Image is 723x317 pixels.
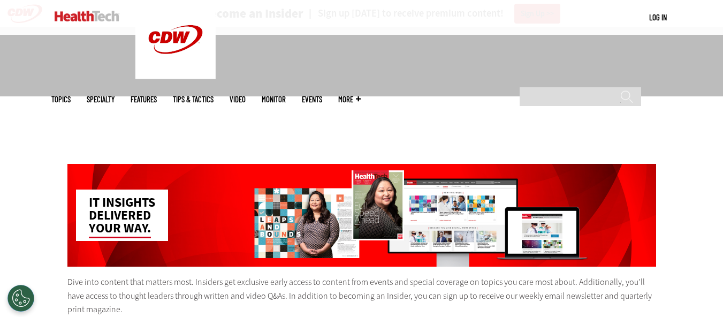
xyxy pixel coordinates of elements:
a: MonITor [262,95,286,103]
a: Video [230,95,246,103]
a: Log in [649,12,667,22]
p: Dive into content that matters most. Insiders get exclusive early access to content from events a... [67,275,656,316]
div: User menu [649,12,667,23]
a: Features [131,95,157,103]
button: Open Preferences [7,285,34,312]
a: Events [302,95,322,103]
span: Topics [51,95,71,103]
span: Specialty [87,95,115,103]
span: your way. [89,220,151,238]
span: More [338,95,361,103]
a: CDW [135,71,216,82]
div: Cookies Settings [7,285,34,312]
img: Home [55,11,119,21]
div: IT insights delivered [76,190,168,241]
a: Tips & Tactics [173,95,214,103]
